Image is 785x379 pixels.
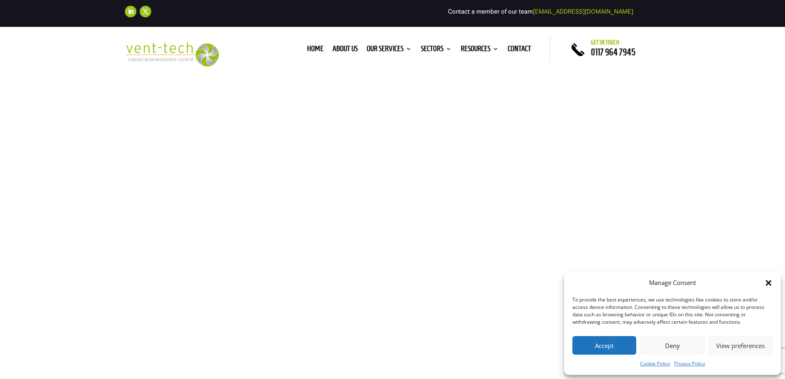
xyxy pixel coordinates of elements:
[649,278,696,288] div: Manage Consent
[591,39,619,46] span: Get in touch
[640,336,704,355] button: Deny
[140,6,151,17] a: Follow on X
[333,46,358,55] a: About us
[125,6,136,17] a: Follow on LinkedIn
[591,47,635,57] a: 0117 964 7945
[674,359,705,369] a: Privacy Policy
[533,8,633,15] a: [EMAIL_ADDRESS][DOMAIN_NAME]
[572,336,636,355] button: Accept
[125,42,219,67] img: 2023-09-27T08_35_16.549ZVENT-TECH---Clear-background
[367,46,412,55] a: Our Services
[508,46,531,55] a: Contact
[572,296,772,326] div: To provide the best experiences, we use technologies like cookies to store and/or access device i...
[640,359,670,369] a: Cookie Policy
[448,8,633,15] span: Contact a member of our team
[709,336,773,355] button: View preferences
[421,46,452,55] a: Sectors
[764,279,773,287] div: Close dialog
[307,46,323,55] a: Home
[461,46,499,55] a: Resources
